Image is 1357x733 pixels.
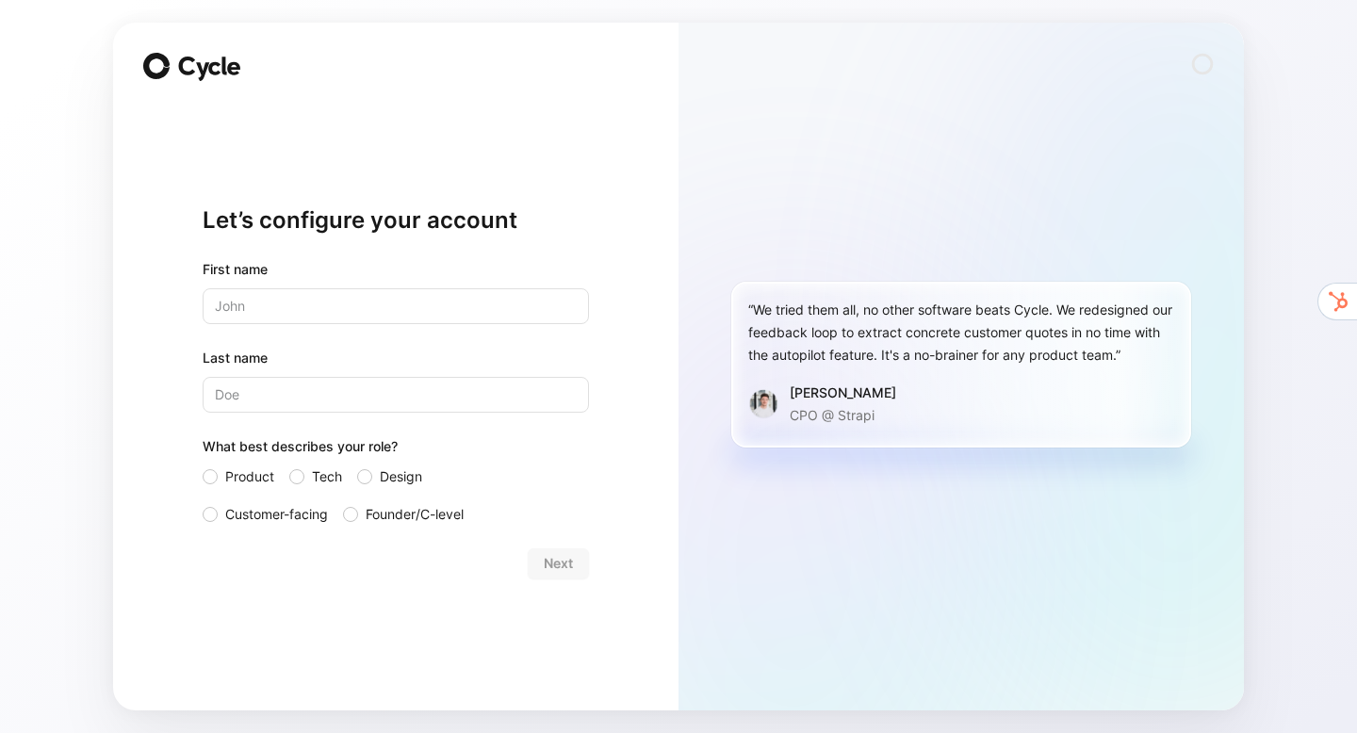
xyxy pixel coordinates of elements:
[203,258,589,281] div: First name
[366,503,464,526] span: Founder/C-level
[790,382,896,404] div: [PERSON_NAME]
[203,377,589,413] input: Doe
[203,205,589,236] h1: Let’s configure your account
[748,299,1174,366] div: “We tried them all, no other software beats Cycle. We redesigned our feedback loop to extract con...
[312,465,342,488] span: Tech
[790,404,896,427] p: CPO @ Strapi
[203,347,589,369] label: Last name
[203,435,589,465] div: What best describes your role?
[203,288,589,324] input: John
[380,465,422,488] span: Design
[225,503,328,526] span: Customer-facing
[225,465,274,488] span: Product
